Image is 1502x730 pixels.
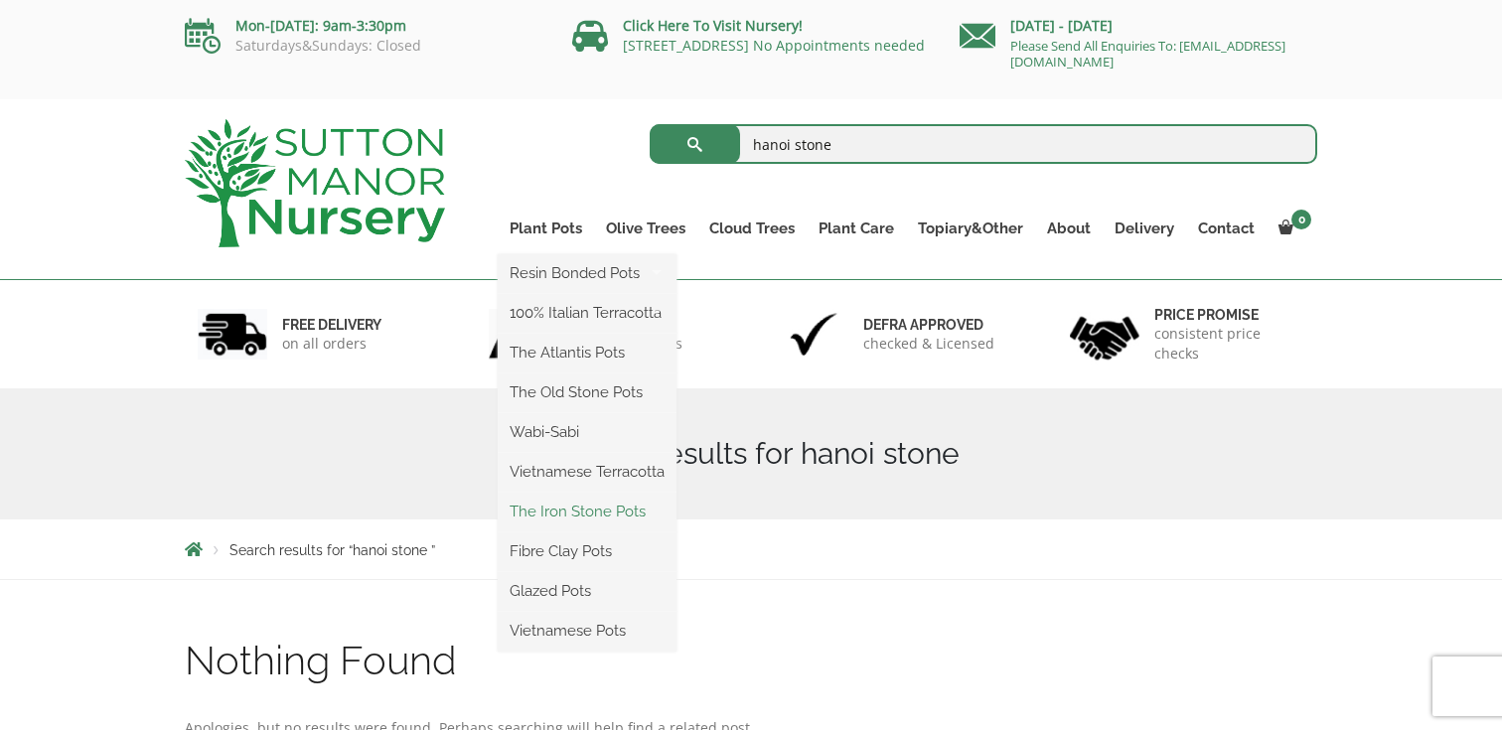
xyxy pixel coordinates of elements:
a: The Iron Stone Pots [498,497,676,526]
p: consistent price checks [1154,324,1305,364]
p: Mon-[DATE]: 9am-3:30pm [185,14,542,38]
a: Olive Trees [594,215,697,242]
a: Contact [1186,215,1267,242]
a: Plant Pots [498,215,594,242]
p: [DATE] - [DATE] [960,14,1317,38]
a: Cloud Trees [697,215,807,242]
input: Search... [650,124,1318,164]
a: Fibre Clay Pots [498,536,676,566]
a: 100% Italian Terracotta [498,298,676,328]
img: logo [185,119,445,247]
a: Topiary&Other [906,215,1035,242]
a: The Atlantis Pots [498,338,676,367]
a: Delivery [1103,215,1186,242]
p: Saturdays&Sundays: Closed [185,38,542,54]
h1: Nothing Found [185,640,1317,681]
a: Resin Bonded Pots [498,258,676,288]
a: [STREET_ADDRESS] No Appointments needed [623,36,925,55]
p: checked & Licensed [863,334,994,354]
img: 1.jpg [198,309,267,360]
h6: Defra approved [863,316,994,334]
nav: Breadcrumbs [185,541,1317,557]
a: Wabi-Sabi [498,417,676,447]
a: Plant Care [807,215,906,242]
img: 2.jpg [489,309,558,360]
span: Search results for “hanoi stone ” [229,542,435,558]
a: Glazed Pots [498,576,676,606]
a: Vietnamese Terracotta [498,457,676,487]
a: Vietnamese Pots [498,616,676,646]
a: 0 [1267,215,1317,242]
h1: Search Results for hanoi stone [185,436,1317,472]
h6: Price promise [1154,306,1305,324]
p: on all orders [282,334,381,354]
img: 3.jpg [779,309,848,360]
img: 4.jpg [1070,304,1139,365]
span: 0 [1291,210,1311,229]
h6: FREE DELIVERY [282,316,381,334]
a: Click Here To Visit Nursery! [623,16,803,35]
a: The Old Stone Pots [498,377,676,407]
a: Please Send All Enquiries To: [EMAIL_ADDRESS][DOMAIN_NAME] [1010,37,1285,71]
a: About [1035,215,1103,242]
